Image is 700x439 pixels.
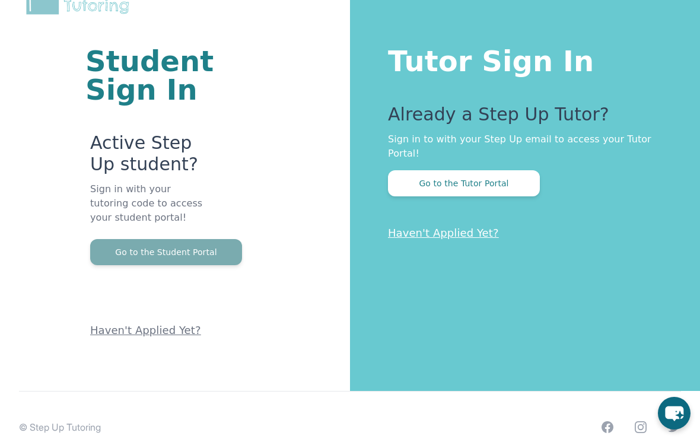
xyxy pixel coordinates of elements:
button: Go to the Student Portal [90,239,242,265]
p: Already a Step Up Tutor? [388,104,653,132]
a: Go to the Student Portal [90,246,242,257]
a: Haven't Applied Yet? [388,227,499,239]
h1: Tutor Sign In [388,42,653,75]
p: Sign in with your tutoring code to access your student portal! [90,182,208,239]
a: Go to the Tutor Portal [388,177,540,189]
button: Go to the Tutor Portal [388,170,540,196]
p: Active Step Up student? [90,132,208,182]
p: © Step Up Tutoring [19,420,101,434]
h1: Student Sign In [85,47,208,104]
a: Haven't Applied Yet? [90,324,201,336]
button: chat-button [658,397,691,430]
p: Sign in to with your Step Up email to access your Tutor Portal! [388,132,653,161]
